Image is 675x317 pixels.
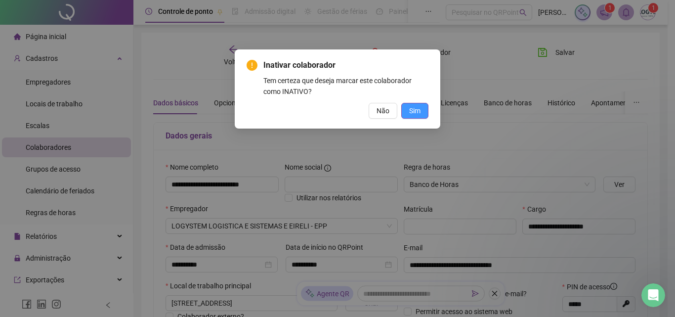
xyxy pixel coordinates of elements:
[409,105,421,116] span: Sim
[377,105,389,116] span: Não
[263,75,428,97] div: Tem certeza que deseja marcar este colaborador como INATIVO?
[263,59,428,71] span: Inativar colaborador
[641,283,665,307] iframe: Intercom live chat
[247,60,257,71] span: exclamation-circle
[401,103,428,119] button: Sim
[369,103,397,119] button: Não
